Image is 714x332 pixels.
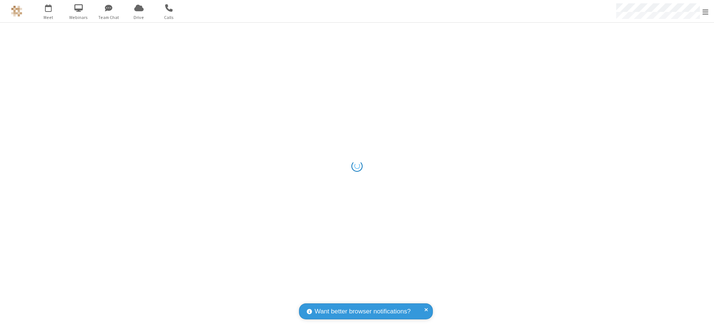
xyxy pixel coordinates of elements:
[65,14,93,21] span: Webinars
[155,14,183,21] span: Calls
[95,14,123,21] span: Team Chat
[35,14,62,21] span: Meet
[125,14,153,21] span: Drive
[315,307,411,316] span: Want better browser notifications?
[11,6,22,17] img: QA Selenium DO NOT DELETE OR CHANGE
